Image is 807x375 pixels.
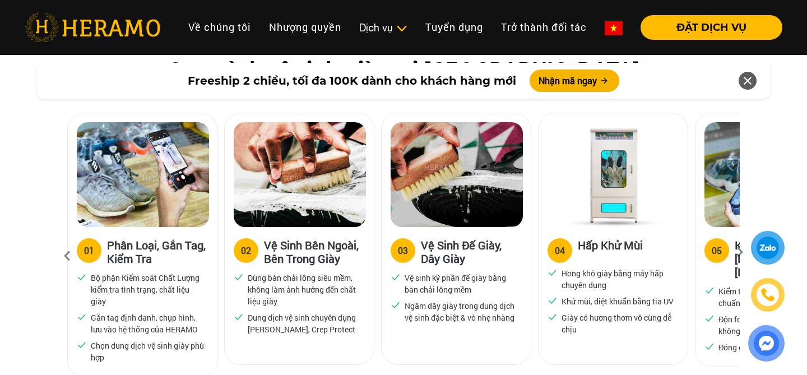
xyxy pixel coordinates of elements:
[753,280,783,310] a: phone-icon
[405,272,518,295] p: Vệ sinh kỹ phần đế giày bằng bàn chải lông mềm
[77,272,87,282] img: checked.svg
[492,15,596,39] a: Trở thành đối tác
[107,238,208,265] h3: Phân Loại, Gắn Tag, Kiểm Tra
[188,72,516,89] span: Freeship 2 chiều, tối đa 100K dành cho khách hàng mới
[632,22,782,33] a: ĐẶT DỊCH VỤ
[562,295,674,307] p: Khử mùi, diệt khuẩn bằng tia UV
[77,122,209,227] img: Heramo quy trinh ve sinh giay phan loai gan tag kiem tra
[555,244,565,257] div: 04
[84,244,94,257] div: 01
[562,312,675,335] p: Giày có hương thơm vô cùng dễ chịu
[391,122,523,227] img: Heramo quy trinh ve sinh de giay day giay
[248,312,361,335] p: Dung dịch vệ sinh chuyên dụng [PERSON_NAME], Crep Protect
[530,70,619,92] button: Nhận mã ngay
[234,312,244,322] img: checked.svg
[91,312,204,335] p: Gắn tag định danh, chụp hình, lưu vào hệ thống của HERAMO
[641,15,782,40] button: ĐẶT DỊCH VỤ
[77,312,87,322] img: checked.svg
[712,244,722,257] div: 05
[421,238,522,265] h3: Vệ Sinh Đế Giày, Dây Giày
[605,21,623,35] img: vn-flag.png
[578,238,643,261] h3: Hấp Khử Mùi
[548,122,680,227] img: Heramo quy trinh ve sinh hap khu mui giay bang may hap uv
[391,272,401,282] img: checked.svg
[234,272,244,282] img: checked.svg
[234,122,366,227] img: Heramo quy trinh ve sinh giay ben ngoai ben trong
[548,267,558,277] img: checked.svg
[264,238,365,265] h3: Vệ Sinh Bên Ngoài, Bên Trong Giày
[704,341,715,351] img: checked.svg
[25,13,160,42] img: heramo-logo.png
[405,300,518,323] p: Ngâm dây giày trong dung dịch vệ sinh đặc biệt & vò nhẹ nhàng
[77,340,87,350] img: checked.svg
[391,300,401,310] img: checked.svg
[359,20,407,35] div: Dịch vụ
[548,312,558,322] img: checked.svg
[398,244,408,257] div: 03
[179,15,260,39] a: Về chúng tôi
[91,272,204,307] p: Bộ phận Kiểm soát Chất Lượng kiểm tra tình trạng, chất liệu giày
[91,340,204,363] p: Chọn dung dịch vệ sinh giày phù hợp
[396,23,407,34] img: subToggleIcon
[248,272,361,307] p: Dùng bàn chải lông siêu mềm, không làm ảnh hưởng đến chất liệu giày
[241,244,251,257] div: 02
[562,267,675,291] p: Hong khô giày bằng máy hấp chuyên dụng
[704,313,715,323] img: checked.svg
[704,285,715,295] img: checked.svg
[761,288,774,302] img: phone-icon
[416,15,492,39] a: Tuyển dụng
[260,15,350,39] a: Nhượng quyền
[548,295,558,305] img: checked.svg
